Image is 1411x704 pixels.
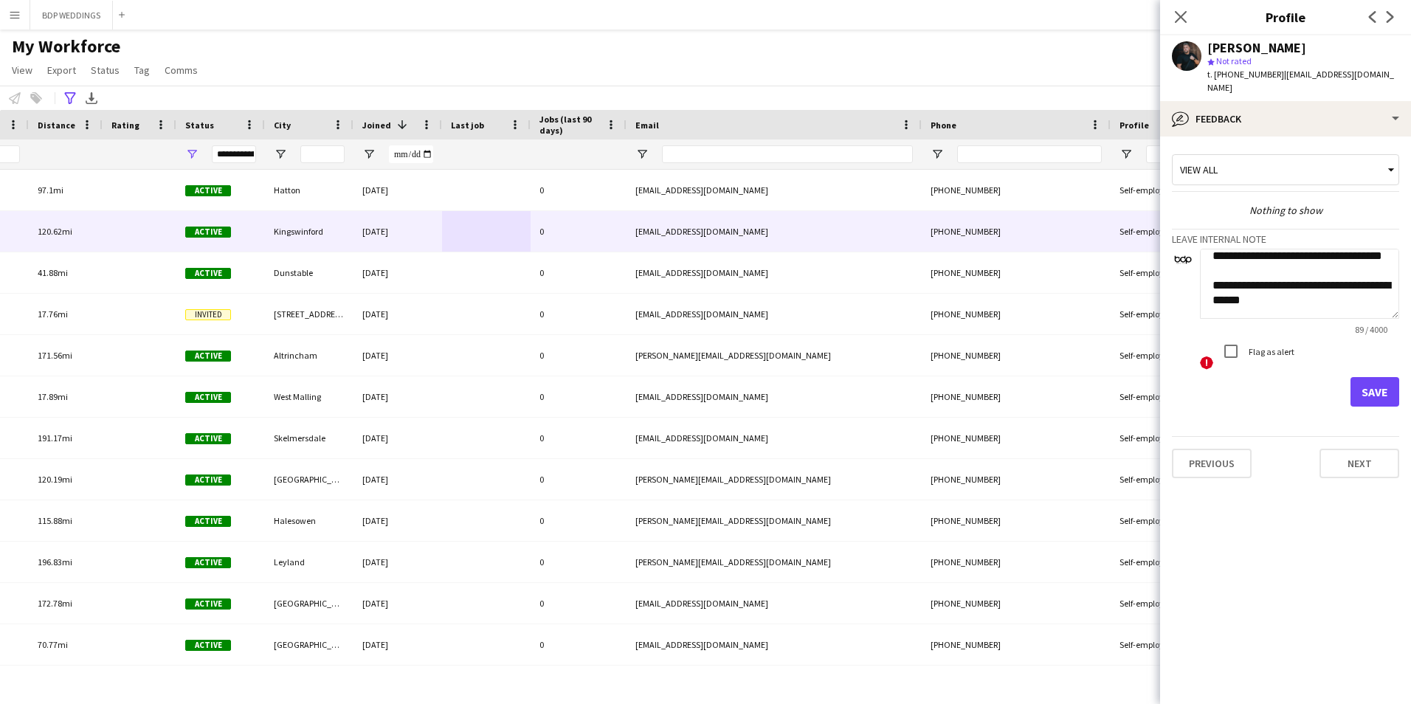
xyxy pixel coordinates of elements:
[635,148,649,161] button: Open Filter Menu
[128,61,156,80] a: Tag
[1160,7,1411,27] h3: Profile
[185,557,231,568] span: Active
[353,211,442,252] div: [DATE]
[531,418,627,458] div: 0
[353,294,442,334] div: [DATE]
[1120,148,1133,161] button: Open Filter Menu
[165,63,198,77] span: Comms
[185,392,231,403] span: Active
[1207,69,1284,80] span: t. [PHONE_NUMBER]
[38,556,72,567] span: 196.83mi
[353,335,442,376] div: [DATE]
[1246,346,1294,357] label: Flag as alert
[627,211,922,252] div: [EMAIL_ADDRESS][DOMAIN_NAME]
[12,63,32,77] span: View
[1111,624,1205,665] div: Self-employed Crew
[635,120,659,131] span: Email
[1120,120,1149,131] span: Profile
[362,148,376,161] button: Open Filter Menu
[185,227,231,238] span: Active
[353,252,442,293] div: [DATE]
[265,252,353,293] div: Dunstable
[83,89,100,107] app-action-btn: Export XLSX
[185,309,231,320] span: Invited
[6,61,38,80] a: View
[922,583,1111,624] div: [PHONE_NUMBER]
[627,500,922,541] div: [PERSON_NAME][EMAIL_ADDRESS][DOMAIN_NAME]
[627,418,922,458] div: [EMAIL_ADDRESS][DOMAIN_NAME]
[1343,324,1399,335] span: 89 / 4000
[38,639,68,650] span: 70.77mi
[185,598,231,610] span: Active
[922,376,1111,417] div: [PHONE_NUMBER]
[265,418,353,458] div: Skelmersdale
[38,598,72,609] span: 172.78mi
[1207,69,1394,93] span: | [EMAIL_ADDRESS][DOMAIN_NAME]
[265,211,353,252] div: Kingswinford
[539,114,600,136] span: Jobs (last 90 days)
[1111,252,1205,293] div: Self-employed Crew
[185,516,231,527] span: Active
[627,583,922,624] div: [EMAIL_ADDRESS][DOMAIN_NAME]
[662,145,913,163] input: Email Filter Input
[265,376,353,417] div: West Malling
[30,1,113,30] button: BDP WEDDINGS
[1200,356,1213,370] span: !
[353,583,442,624] div: [DATE]
[1146,145,1196,163] input: Profile Filter Input
[38,474,72,485] span: 120.19mi
[134,63,150,77] span: Tag
[274,120,291,131] span: City
[1180,163,1218,176] span: View all
[931,148,944,161] button: Open Filter Menu
[265,500,353,541] div: Halesowen
[922,418,1111,458] div: [PHONE_NUMBER]
[531,335,627,376] div: 0
[1111,170,1205,210] div: Self-employed Crew
[627,459,922,500] div: [PERSON_NAME][EMAIL_ADDRESS][DOMAIN_NAME]
[531,500,627,541] div: 0
[38,226,72,237] span: 120.62mi
[185,185,231,196] span: Active
[1216,55,1252,66] span: Not rated
[185,120,214,131] span: Status
[531,294,627,334] div: 0
[38,308,68,320] span: 17.76mi
[185,351,231,362] span: Active
[38,432,72,444] span: 191.17mi
[185,474,231,486] span: Active
[38,184,63,196] span: 97.1mi
[531,170,627,210] div: 0
[265,294,353,334] div: [STREET_ADDRESS]
[627,252,922,293] div: [EMAIL_ADDRESS][DOMAIN_NAME]
[353,418,442,458] div: [DATE]
[265,459,353,500] div: [GEOGRAPHIC_DATA]
[12,35,120,58] span: My Workforce
[922,459,1111,500] div: [PHONE_NUMBER]
[185,268,231,279] span: Active
[922,252,1111,293] div: [PHONE_NUMBER]
[353,170,442,210] div: [DATE]
[1207,41,1306,55] div: [PERSON_NAME]
[531,211,627,252] div: 0
[38,267,68,278] span: 41.88mi
[1111,335,1205,376] div: Self-employed Crew
[531,624,627,665] div: 0
[922,500,1111,541] div: [PHONE_NUMBER]
[922,170,1111,210] div: [PHONE_NUMBER]
[265,624,353,665] div: [GEOGRAPHIC_DATA]
[353,459,442,500] div: [DATE]
[1160,101,1411,137] div: Feedback
[1111,583,1205,624] div: Self-employed Crew
[274,148,287,161] button: Open Filter Menu
[38,391,68,402] span: 17.89mi
[353,542,442,582] div: [DATE]
[185,433,231,444] span: Active
[1111,376,1205,417] div: Self-employed Crew
[531,459,627,500] div: 0
[922,624,1111,665] div: [PHONE_NUMBER]
[265,335,353,376] div: Altrincham
[922,211,1111,252] div: [PHONE_NUMBER]
[353,500,442,541] div: [DATE]
[265,583,353,624] div: [GEOGRAPHIC_DATA]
